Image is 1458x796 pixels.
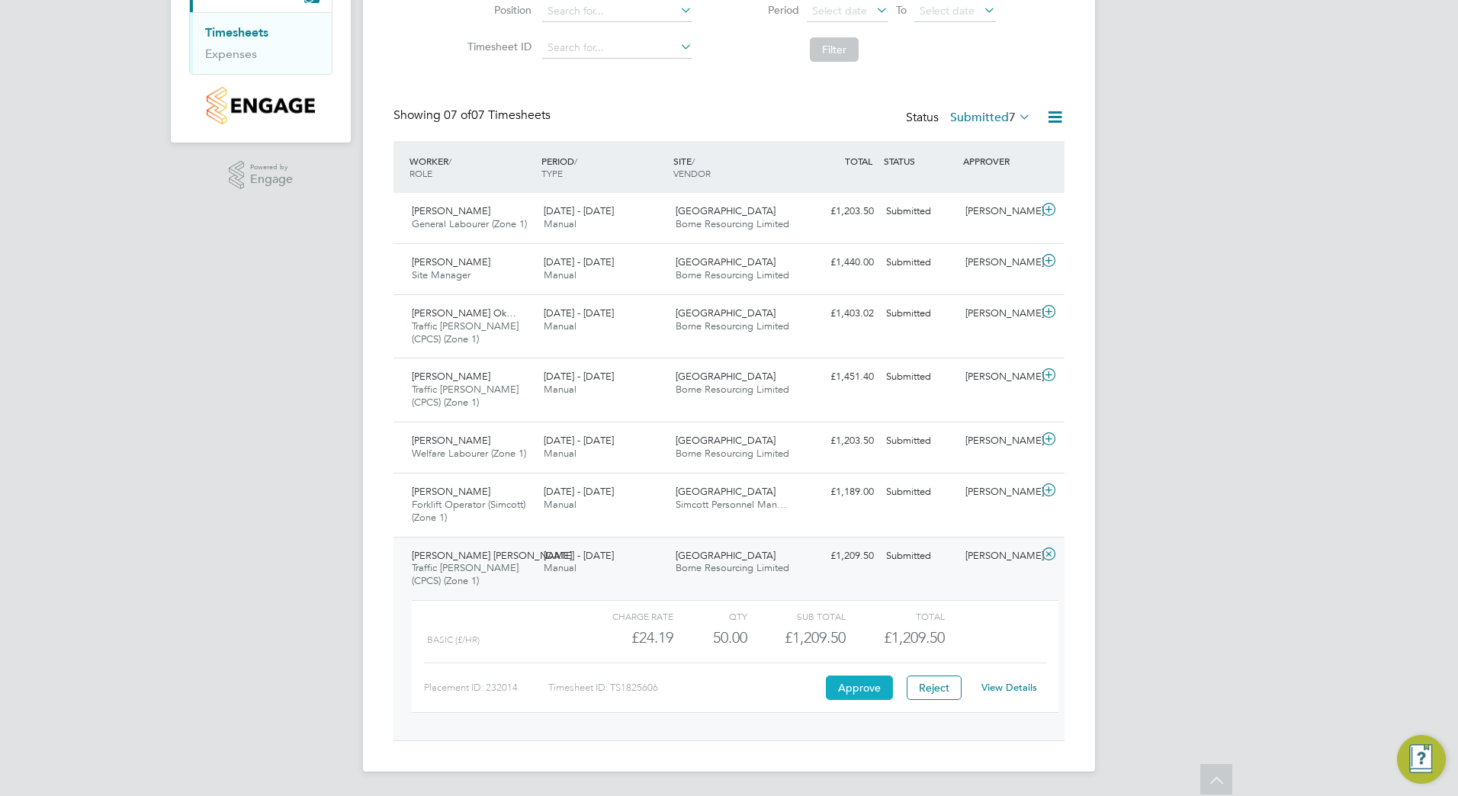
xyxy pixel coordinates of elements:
span: Borne Resourcing Limited [676,319,789,332]
span: Select date [812,4,867,18]
div: £1,189.00 [801,480,880,505]
div: [PERSON_NAME] [959,480,1039,505]
span: Manual [544,498,576,511]
div: Submitted [880,250,959,275]
span: Welfare Labourer (Zone 1) [412,447,526,460]
button: Reject [907,676,962,700]
a: Expenses [205,47,257,61]
span: Manual [544,447,576,460]
span: [DATE] - [DATE] [544,485,614,498]
div: Total [846,607,944,625]
div: Placement ID: 232014 [424,676,548,700]
a: Timesheets [205,25,268,40]
span: Engage [250,173,293,186]
a: Go to home page [189,87,332,124]
input: Search for... [542,37,692,59]
label: Period [731,3,799,17]
span: [DATE] - [DATE] [544,434,614,447]
div: £1,451.40 [801,364,880,390]
span: Borne Resourcing Limited [676,447,789,460]
span: [PERSON_NAME] [PERSON_NAME] [412,549,572,562]
button: Engage Resource Center [1397,735,1446,784]
span: Traffic [PERSON_NAME] (CPCS) (Zone 1) [412,319,519,345]
label: Timesheet ID [463,40,531,53]
label: Position [463,3,531,17]
span: Manual [544,319,576,332]
span: Traffic [PERSON_NAME] (CPCS) (Zone 1) [412,561,519,587]
span: TYPE [541,167,563,179]
span: [PERSON_NAME] [412,370,490,383]
span: [GEOGRAPHIC_DATA] [676,549,776,562]
div: [PERSON_NAME] [959,544,1039,569]
div: £1,209.50 [801,544,880,569]
div: Submitted [880,544,959,569]
a: View Details [981,681,1037,694]
div: QTY [673,607,747,625]
div: APPROVER [959,147,1039,175]
span: 07 Timesheets [444,108,551,123]
span: Borne Resourcing Limited [676,268,789,281]
div: £1,403.02 [801,301,880,326]
div: £24.19 [575,625,673,650]
span: [PERSON_NAME] [412,434,490,447]
div: Timesheets [190,12,332,74]
div: WORKER [406,147,538,187]
div: STATUS [880,147,959,175]
div: PERIOD [538,147,670,187]
span: [GEOGRAPHIC_DATA] [676,307,776,319]
span: Manual [544,383,576,396]
img: countryside-properties-logo-retina.png [207,87,314,124]
div: Status [906,108,1034,129]
span: 07 of [444,108,471,123]
div: [PERSON_NAME] [959,301,1039,326]
span: [DATE] - [DATE] [544,204,614,217]
span: Traffic [PERSON_NAME] (CPCS) (Zone 1) [412,383,519,409]
div: Charge rate [575,607,673,625]
span: Forklift Operator (Simcott) (Zone 1) [412,498,525,524]
span: [GEOGRAPHIC_DATA] [676,370,776,383]
span: Manual [544,561,576,574]
span: [PERSON_NAME] [412,204,490,217]
span: Site Manager [412,268,470,281]
div: SITE [670,147,801,187]
button: Approve [826,676,893,700]
span: Basic (£/HR) [427,634,480,645]
span: [GEOGRAPHIC_DATA] [676,485,776,498]
div: £1,203.50 [801,199,880,224]
div: [PERSON_NAME] [959,428,1039,454]
span: / [692,155,695,167]
span: [DATE] - [DATE] [544,255,614,268]
div: Submitted [880,364,959,390]
a: Powered byEngage [229,161,294,190]
span: Manual [544,217,576,230]
span: / [574,155,577,167]
div: 50.00 [673,625,747,650]
span: [PERSON_NAME] Ok… [412,307,516,319]
button: Filter [810,37,859,62]
span: Select date [920,4,975,18]
span: [PERSON_NAME] [412,255,490,268]
div: [PERSON_NAME] [959,250,1039,275]
span: Simcott Personnel Man… [676,498,787,511]
span: [DATE] - [DATE] [544,307,614,319]
span: [GEOGRAPHIC_DATA] [676,255,776,268]
span: [DATE] - [DATE] [544,549,614,562]
div: £1,203.50 [801,428,880,454]
div: Submitted [880,428,959,454]
span: Borne Resourcing Limited [676,217,789,230]
div: £1,209.50 [747,625,846,650]
span: TOTAL [845,155,872,167]
span: Borne Resourcing Limited [676,383,789,396]
input: Search for... [542,1,692,22]
div: Submitted [880,199,959,224]
span: ROLE [409,167,432,179]
div: Submitted [880,301,959,326]
label: Submitted [950,110,1031,125]
span: [DATE] - [DATE] [544,370,614,383]
span: Powered by [250,161,293,174]
div: Submitted [880,480,959,505]
div: Timesheet ID: TS1825606 [548,676,822,700]
span: Borne Resourcing Limited [676,561,789,574]
div: [PERSON_NAME] [959,199,1039,224]
span: 7 [1009,110,1016,125]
